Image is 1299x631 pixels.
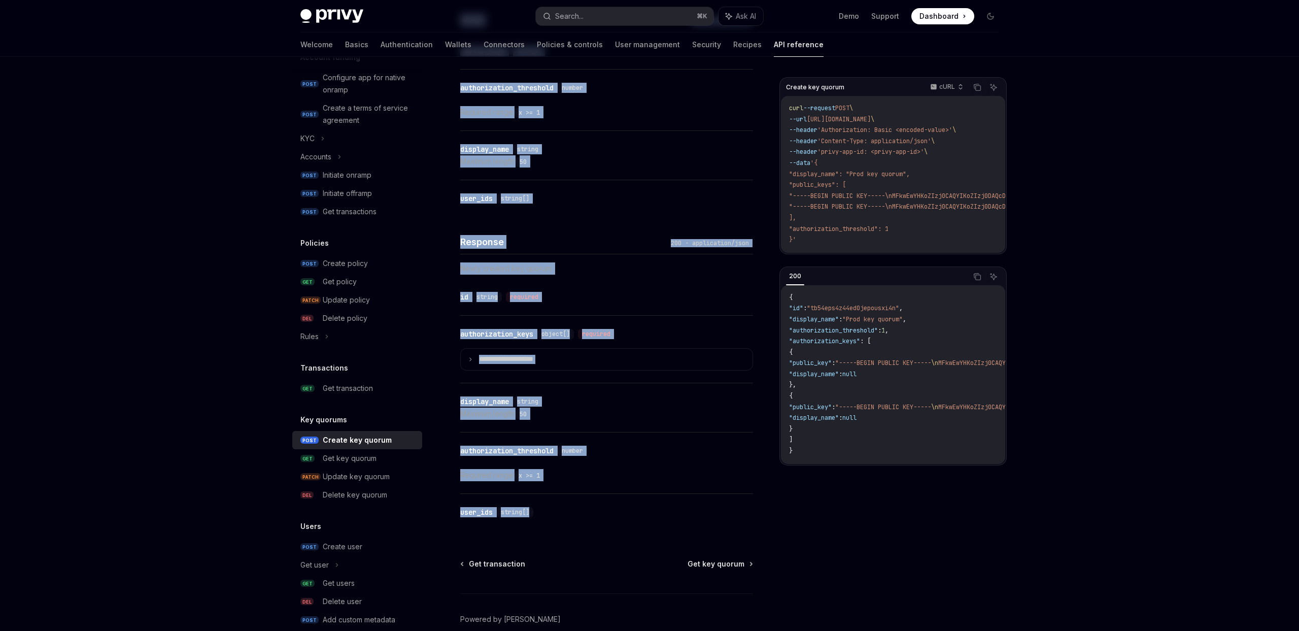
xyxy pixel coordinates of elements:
button: Copy the contents from the code block [971,81,984,94]
button: cURL [925,79,968,96]
h5: Transactions [300,362,348,374]
a: POSTAdd custom metadata [292,611,422,629]
p: Newly created key quorum. [460,262,753,275]
span: \ [871,115,874,123]
span: number [562,84,583,92]
img: dark logo [300,9,363,23]
div: Rules [300,330,319,343]
div: Get users [323,577,355,589]
span: "display_name" [789,414,839,422]
span: Get key quorum [688,559,744,569]
div: Update policy [323,294,370,306]
span: : [839,315,842,323]
span: { [789,348,793,356]
span: : [878,326,881,335]
span: Create key quorum [786,83,844,91]
button: Ask AI [987,81,1000,94]
span: { [789,293,793,302]
span: POST [300,190,319,197]
span: "display_name" [789,315,839,323]
button: Ask AI [987,270,1000,283]
a: Recipes [733,32,762,57]
a: DELDelete user [292,592,422,611]
p: cURL [939,83,955,91]
a: GETGet transaction [292,379,422,397]
span: DEL [300,598,314,606]
span: --header [789,148,817,156]
div: authorization_keys [460,329,533,339]
span: POST [300,437,319,444]
a: POSTCreate policy [292,254,422,273]
span: POST [300,111,319,118]
span: "public_key" [789,359,832,367]
div: Get policy [323,276,357,288]
span: : [803,304,807,312]
a: Get transaction [461,559,525,569]
span: string[] [501,194,529,203]
a: API reference [774,32,824,57]
button: Copy the contents from the code block [971,270,984,283]
span: null [842,414,857,422]
a: Demo [839,11,859,21]
code: x >= 1 [515,471,544,481]
code: 50 [516,157,531,167]
div: Create policy [323,257,368,270]
a: Security [692,32,721,57]
div: Maximum length: [460,408,753,420]
div: authorization_threshold [460,446,554,456]
span: POST [835,104,849,112]
a: Policies & controls [537,32,603,57]
span: ], [789,214,796,222]
span: GET [300,385,315,392]
span: , [899,304,903,312]
span: Dashboard [919,11,959,21]
a: Basics [345,32,368,57]
span: POST [300,260,319,268]
span: "-----BEGIN PUBLIC KEY----- [835,403,931,411]
span: string [517,145,538,153]
a: PATCHUpdate policy [292,291,422,309]
a: DELDelete key quorum [292,486,422,504]
span: "authorization_threshold": 1 [789,225,888,233]
a: Dashboard [911,8,974,24]
span: : [832,359,835,367]
h5: Users [300,520,321,533]
span: 1 [881,326,885,335]
a: PATCHUpdate key quorum [292,468,422,486]
div: Update key quorum [323,471,390,483]
div: Delete user [323,595,362,608]
div: Create a terms of service agreement [323,102,416,126]
span: POST [300,616,319,624]
a: Powered by [PERSON_NAME] [460,614,561,624]
div: 200 - application/json [667,238,753,248]
span: : [839,414,842,422]
span: , [885,326,888,335]
span: GET [300,580,315,587]
div: user_ids [460,507,493,517]
span: "Prod key quorum" [842,315,903,323]
h4: Response [460,235,667,249]
span: [URL][DOMAIN_NAME] [807,115,871,123]
span: 'privy-app-id: <privy-app-id>' [817,148,924,156]
span: GET [300,278,315,286]
span: , [903,315,906,323]
div: required [506,292,542,302]
div: Delete policy [323,312,367,324]
a: Welcome [300,32,333,57]
span: "display_name": "Prod key quorum", [789,170,910,178]
span: \ [952,126,956,134]
div: required [578,329,614,339]
span: \ [931,137,935,145]
a: Wallets [445,32,471,57]
a: Authentication [381,32,433,57]
div: Create key quorum [323,434,392,446]
span: --data [789,159,810,167]
span: MFkwEwYHKoZIzj0CAQYIKoZIzj0DAQcDQgAEx4aoeD72yykviK+f/ckqE2CItVIG [938,359,1166,367]
span: --request [803,104,835,112]
span: object[] [541,330,570,338]
button: Ask AI [719,7,763,25]
a: GETGet key quorum [292,449,422,468]
div: id [460,292,468,302]
div: Get user [300,559,329,571]
span: --header [789,137,817,145]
